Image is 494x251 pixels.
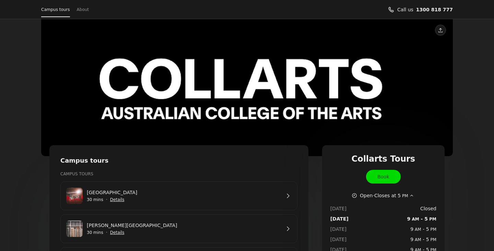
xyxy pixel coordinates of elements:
button: Show details for Wellington St Campus [110,196,125,203]
span: AM [410,217,419,222]
h3: Campus Tours [60,171,297,177]
span: AM [413,237,421,242]
span: - [407,215,436,223]
a: Call us 1300 818 777 [416,6,453,13]
span: - [410,225,436,233]
a: [GEOGRAPHIC_DATA] [87,189,281,196]
span: PM [429,227,436,232]
span: PM [401,193,408,198]
span: 5 [426,237,429,242]
span: 9 [410,226,413,232]
a: [PERSON_NAME][GEOGRAPHIC_DATA] [87,222,281,229]
button: Share this page [435,25,446,36]
div: View photo [41,19,453,156]
span: - [410,236,436,243]
span: 5 [424,216,428,222]
span: PM [429,237,436,242]
span: Book [377,173,389,180]
dt: [DATE] [330,205,349,212]
a: Book [366,170,401,184]
a: About [77,5,89,14]
dt: [DATE] [330,225,349,233]
span: Call us [397,6,413,13]
a: Campus tours [41,5,70,14]
button: Show details for Cromwell St Campus [110,229,125,236]
span: Collarts Tours [352,153,415,164]
span: PM [428,217,436,222]
span: Open · Closes at [360,192,408,199]
span: 5 [398,193,401,198]
span: 5 [426,226,429,232]
span: 9 [407,216,411,222]
span: 9 [410,237,413,242]
span: AM [413,227,421,232]
h2: Campus tours [60,156,297,165]
dt: [DATE] [330,236,349,243]
dt: [DATE] [330,215,349,223]
button: Show working hours [352,192,415,199]
span: Closed [420,205,436,212]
